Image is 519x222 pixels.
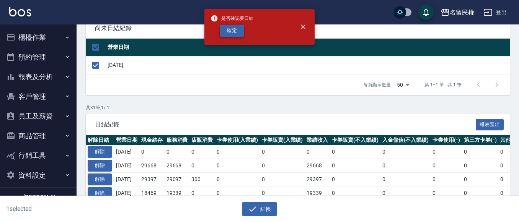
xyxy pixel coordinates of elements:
td: 0 [165,145,190,159]
p: 第 1–1 筆 共 1 筆 [424,81,462,88]
td: 0 [330,159,380,173]
td: 0 [462,172,499,186]
button: save [418,5,434,20]
td: 0 [260,186,305,200]
th: 營業日期 [106,39,510,57]
td: [DATE] [114,145,139,159]
td: 0 [431,145,462,159]
td: 29668 [139,159,165,173]
td: 0 [139,145,165,159]
td: [DATE] [106,56,510,74]
td: 0 [260,172,305,186]
td: 0 [380,186,431,200]
td: [DATE] [114,159,139,173]
td: 0 [330,172,380,186]
span: 是否確認要日結 [211,15,253,22]
td: 0 [380,145,431,159]
td: 0 [189,145,215,159]
th: 店販消費 [189,135,215,145]
td: 0 [380,159,431,173]
th: 卡券使用(-) [431,135,462,145]
h6: 1 selected [6,204,128,214]
span: 日結紀錄 [95,121,476,128]
button: 解除 [88,187,112,199]
td: 0 [330,186,380,200]
button: 報表匯出 [476,119,504,131]
button: 資料設定 [3,165,73,185]
td: 0 [189,186,215,200]
td: 0 [330,145,380,159]
img: Logo [9,7,31,16]
td: 29397 [139,172,165,186]
th: 現金結存 [139,135,165,145]
div: 名留民權 [450,8,474,17]
th: 卡券使用(入業績) [215,135,260,145]
button: 名留民權 [437,5,477,20]
button: 解除 [88,146,112,158]
td: 0 [215,159,260,173]
th: 服務消費 [165,135,190,145]
td: 29397 [305,172,330,186]
th: 營業日期 [114,135,139,145]
td: 19339 [165,186,190,200]
td: 0 [260,159,305,173]
button: 報表及分析 [3,67,73,87]
button: 解除 [88,173,112,185]
td: 0 [189,159,215,173]
td: 0 [215,172,260,186]
th: 業績收入 [305,135,330,145]
td: 29097 [165,172,190,186]
td: 0 [462,145,499,159]
button: 預約管理 [3,47,73,67]
button: 登出 [480,5,510,19]
p: 每頁顯示數量 [363,81,391,88]
td: 19339 [305,186,330,200]
th: 卡券販賣(入業績) [260,135,305,145]
button: 客戶管理 [3,87,73,107]
div: 50 [394,75,412,95]
th: 入金儲值(不入業績) [380,135,431,145]
button: 解除 [88,160,112,172]
td: 18469 [139,186,165,200]
td: 29668 [305,159,330,173]
td: [DATE] [114,186,139,200]
td: 0 [462,186,499,200]
h5: [PERSON_NAME]蓤 [23,194,62,209]
button: 確定 [220,25,244,37]
button: 員工及薪資 [3,106,73,126]
td: [DATE] [114,172,139,186]
td: 0 [215,186,260,200]
th: 解除日結 [86,135,114,145]
th: 第三方卡券(-) [462,135,499,145]
td: 0 [260,145,305,159]
span: 尚未日結紀錄 [95,24,501,32]
td: 300 [189,172,215,186]
button: 結帳 [242,202,277,216]
button: 櫃檯作業 [3,28,73,47]
td: 0 [380,172,431,186]
button: 行銷工具 [3,146,73,165]
button: close [295,18,312,35]
td: 0 [305,145,330,159]
th: 卡券販賣(不入業績) [330,135,380,145]
button: 商品管理 [3,126,73,146]
td: 0 [431,186,462,200]
td: 0 [215,145,260,159]
td: 0 [431,172,462,186]
a: 報表匯出 [476,120,504,128]
p: 共 31 筆, 1 / 1 [86,104,510,111]
td: 0 [431,159,462,173]
td: 0 [462,159,499,173]
td: 29668 [165,159,190,173]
